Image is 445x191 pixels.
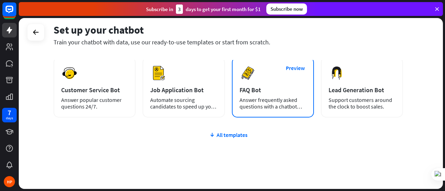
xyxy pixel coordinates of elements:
[329,86,395,94] div: Lead Generation Bot
[266,3,307,15] div: Subscribe now
[6,3,26,24] button: Open LiveChat chat widget
[4,176,15,187] div: HP
[54,23,403,36] div: Set up your chatbot
[2,108,17,122] a: 7 days
[150,97,217,110] div: Automate sourcing candidates to speed up your hiring process.
[176,5,183,14] div: 3
[329,97,395,110] div: Support customers around the clock to boost sales.
[8,110,11,116] div: 7
[54,38,403,46] div: Train your chatbot with data, use our ready-to-use templates or start from scratch.
[61,97,128,110] div: Answer popular customer questions 24/7.
[150,86,217,94] div: Job Application Bot
[282,62,309,75] button: Preview
[146,5,261,14] div: Subscribe in days to get your first month for $1
[6,116,13,121] div: days
[61,86,128,94] div: Customer Service Bot
[54,131,403,138] div: All templates
[240,86,306,94] div: FAQ Bot
[240,97,306,110] div: Answer frequently asked questions with a chatbot and save your time.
